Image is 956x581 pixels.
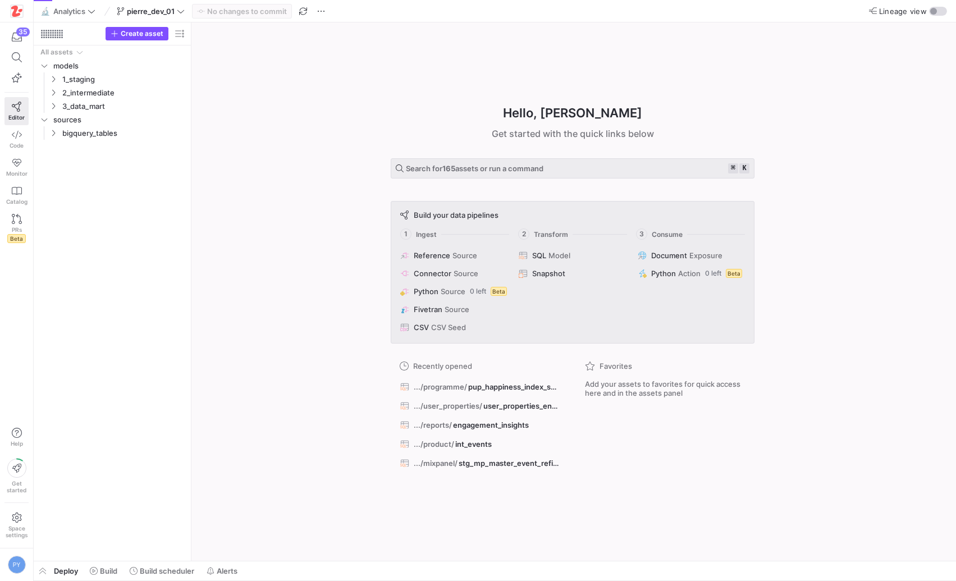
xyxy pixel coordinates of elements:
[455,440,492,449] span: int_events
[414,401,482,410] span: .../user_properties/
[4,125,29,153] a: Code
[635,249,747,262] button: DocumentExposure
[8,556,26,574] div: PY
[10,440,24,447] span: Help
[4,27,29,47] button: 35
[442,164,455,173] strong: 165
[398,321,510,334] button: CSVCSV Seed
[391,158,754,179] button: Search for165assets or run a command⌘k
[38,59,186,72] div: Press SPACE to select this row.
[391,127,754,140] div: Get started with the quick links below
[651,269,676,278] span: Python
[516,267,628,280] button: Snapshot
[398,303,510,316] button: FivetranSource
[483,401,560,410] span: user_properties_engagement
[38,126,186,140] div: Press SPACE to select this row.
[532,251,546,260] span: SQL
[38,113,186,126] div: Press SPACE to select this row.
[414,323,429,332] span: CSV
[398,267,510,280] button: ConnectorSource
[4,209,29,248] a: PRsBeta
[739,163,749,173] kbd: k
[62,127,185,140] span: bigquery_tables
[127,7,175,16] span: pierre_dev_01
[7,234,26,243] span: Beta
[106,27,168,40] button: Create asset
[11,6,22,17] img: https://storage.googleapis.com/y42-prod-data-exchange/images/h4OkG5kwhGXbZ2sFpobXAPbjBGJTZTGe3yEd...
[125,561,199,580] button: Build scheduler
[600,362,632,370] span: Favorites
[54,566,78,575] span: Deploy
[8,114,25,121] span: Editor
[491,287,507,296] span: Beta
[413,362,472,370] span: Recently opened
[414,305,442,314] span: Fivetran
[4,553,29,577] button: PY
[454,269,478,278] span: Source
[4,2,29,21] a: https://storage.googleapis.com/y42-prod-data-exchange/images/h4OkG5kwhGXbZ2sFpobXAPbjBGJTZTGe3yEd...
[459,459,560,468] span: stg_mp_master_event_refined
[4,97,29,125] a: Editor
[10,142,24,149] span: Code
[38,45,186,59] div: Press SPACE to select this row.
[217,566,237,575] span: Alerts
[414,459,458,468] span: .../mixpanel/
[532,269,565,278] span: Snapshot
[397,418,562,432] button: .../reports/engagement_insights
[100,566,117,575] span: Build
[41,7,49,15] span: 🔬
[635,267,747,280] button: PythonAction0 leftBeta
[726,269,742,278] span: Beta
[398,285,510,298] button: PythonSource0 leftBeta
[6,170,28,177] span: Monitor
[879,7,927,16] span: Lineage view
[62,100,185,113] span: 3_data_mart
[62,73,185,86] span: 1_staging
[689,251,722,260] span: Exposure
[398,249,510,262] button: ReferenceSource
[53,60,185,72] span: models
[40,48,73,56] div: All assets
[548,251,570,260] span: Model
[38,4,98,19] button: 🔬Analytics
[397,456,562,470] button: .../mixpanel/stg_mp_master_event_refined
[38,86,186,99] div: Press SPACE to select this row.
[4,507,29,543] a: Spacesettings
[414,251,450,260] span: Reference
[4,153,29,181] a: Monitor
[705,269,721,277] span: 0 left
[6,198,28,205] span: Catalog
[651,251,687,260] span: Document
[38,72,186,86] div: Press SPACE to select this row.
[6,525,28,538] span: Space settings
[516,249,628,262] button: SQLModel
[414,382,467,391] span: .../programme/
[397,437,562,451] button: .../product/int_events
[38,99,186,113] div: Press SPACE to select this row.
[16,28,30,36] div: 35
[397,379,562,394] button: .../programme/pup_happiness_index_surveys
[445,305,469,314] span: Source
[202,561,243,580] button: Alerts
[414,269,451,278] span: Connector
[12,226,22,233] span: PRs
[4,423,29,452] button: Help
[414,287,438,296] span: Python
[678,269,701,278] span: Action
[406,164,543,173] span: Search for assets or run a command
[53,7,85,16] span: Analytics
[4,181,29,209] a: Catalog
[121,30,163,38] span: Create asset
[470,287,486,295] span: 0 left
[140,566,194,575] span: Build scheduler
[441,287,465,296] span: Source
[85,561,122,580] button: Build
[114,4,187,19] button: pierre_dev_01
[53,113,185,126] span: sources
[452,251,477,260] span: Source
[414,211,498,219] span: Build your data pipelines
[503,104,642,122] h1: Hello, [PERSON_NAME]
[414,440,454,449] span: .../product/
[468,382,560,391] span: pup_happiness_index_surveys
[585,379,745,397] span: Add your assets to favorites for quick access here and in the assets panel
